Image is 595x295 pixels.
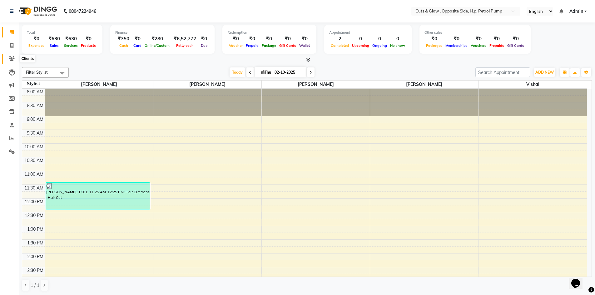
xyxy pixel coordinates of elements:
[469,43,488,48] span: Vouchers
[16,2,59,20] img: logo
[227,30,311,35] div: Redemption
[143,35,171,42] div: ₹280
[26,267,45,274] div: 2:30 PM
[469,35,488,42] div: ₹0
[329,43,350,48] span: Completed
[20,55,35,62] div: Clients
[46,183,150,209] div: [PERSON_NAME], TK01, 11:25 AM-12:25 PM, Hair Cut mens -Hair Cut
[475,67,530,77] input: Search Appointment
[23,185,45,191] div: 11:30 AM
[31,282,39,289] span: 1 / 1
[27,35,46,42] div: ₹0
[298,43,311,48] span: Wallet
[506,43,526,48] span: Gift Cards
[350,35,371,42] div: 0
[23,144,45,150] div: 10:00 AM
[48,43,60,48] span: Sales
[260,35,278,42] div: ₹0
[444,43,469,48] span: Memberships
[424,30,526,35] div: Other sales
[23,212,45,219] div: 12:30 PM
[115,30,210,35] div: Finance
[444,35,469,42] div: ₹0
[26,226,45,233] div: 1:00 PM
[46,35,62,42] div: ₹630
[244,43,260,48] span: Prepaid
[389,35,407,42] div: 0
[199,35,210,42] div: ₹0
[262,81,370,88] span: [PERSON_NAME]
[260,43,278,48] span: Package
[371,43,389,48] span: Ongoing
[143,43,171,48] span: Online/Custom
[273,68,304,77] input: 2025-10-02
[69,2,96,20] b: 08047224946
[26,130,45,136] div: 9:30 AM
[298,35,311,42] div: ₹0
[227,35,244,42] div: ₹0
[132,35,143,42] div: ₹0
[26,240,45,246] div: 1:30 PM
[350,43,371,48] span: Upcoming
[278,43,298,48] span: Gift Cards
[535,70,554,75] span: ADD NEW
[22,81,45,87] div: Stylist
[260,70,273,75] span: Thu
[26,253,45,260] div: 2:00 PM
[278,35,298,42] div: ₹0
[478,81,587,88] span: Vishal
[534,68,555,77] button: ADD NEW
[371,35,389,42] div: 0
[175,43,195,48] span: Petty cash
[171,35,199,42] div: ₹6,52,772
[488,35,506,42] div: ₹0
[23,199,45,205] div: 12:00 PM
[26,102,45,109] div: 8:30 AM
[569,270,589,289] iframe: chat widget
[153,81,261,88] span: [PERSON_NAME]
[26,116,45,123] div: 9:00 AM
[424,43,444,48] span: Packages
[244,35,260,42] div: ₹0
[370,81,478,88] span: [PERSON_NAME]
[506,35,526,42] div: ₹0
[118,43,130,48] span: Cash
[27,43,46,48] span: Expenses
[62,43,79,48] span: Services
[329,30,407,35] div: Appointment
[389,43,407,48] span: No show
[27,30,97,35] div: Total
[45,81,153,88] span: [PERSON_NAME]
[488,43,506,48] span: Prepaids
[23,171,45,178] div: 11:00 AM
[62,35,79,42] div: ₹630
[26,70,48,75] span: Filter Stylist
[199,43,209,48] span: Due
[569,8,583,15] span: Admin
[79,35,97,42] div: ₹0
[26,89,45,95] div: 8:00 AM
[227,43,244,48] span: Voucher
[115,35,132,42] div: ₹350
[132,43,143,48] span: Card
[23,157,45,164] div: 10:30 AM
[329,35,350,42] div: 2
[424,35,444,42] div: ₹0
[79,43,97,48] span: Products
[230,67,245,77] span: Today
